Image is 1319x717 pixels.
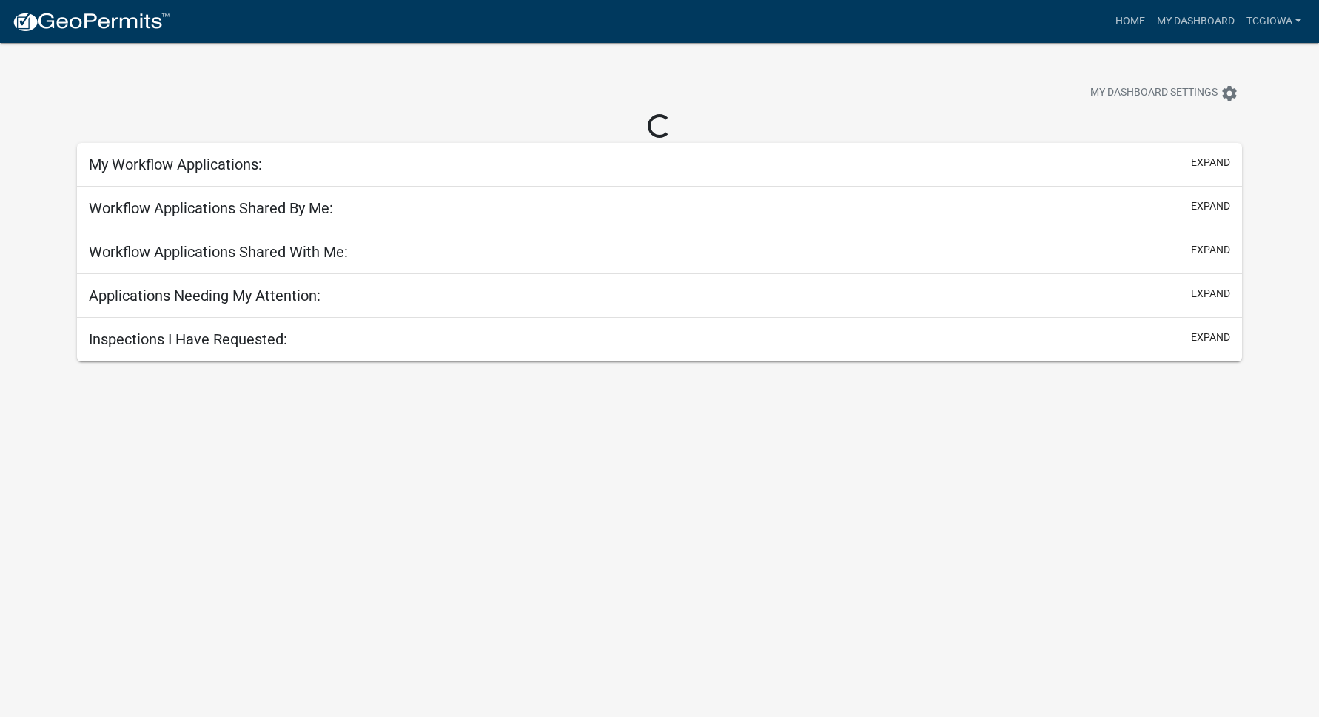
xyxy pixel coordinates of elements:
[1191,286,1230,301] button: expand
[89,243,348,261] h5: Workflow Applications Shared With Me:
[1191,155,1230,170] button: expand
[1078,79,1250,107] button: My Dashboard Settingssettings
[1191,199,1230,214] button: expand
[89,330,287,348] h5: Inspections I Have Requested:
[89,287,320,304] h5: Applications Needing My Attention:
[1241,7,1307,36] a: TcgIowa
[1090,84,1218,102] span: My Dashboard Settings
[1191,330,1230,345] button: expand
[1221,84,1238,102] i: settings
[1191,242,1230,258] button: expand
[1151,7,1241,36] a: My Dashboard
[89,199,333,217] h5: Workflow Applications Shared By Me:
[89,156,262,173] h5: My Workflow Applications:
[1110,7,1151,36] a: Home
